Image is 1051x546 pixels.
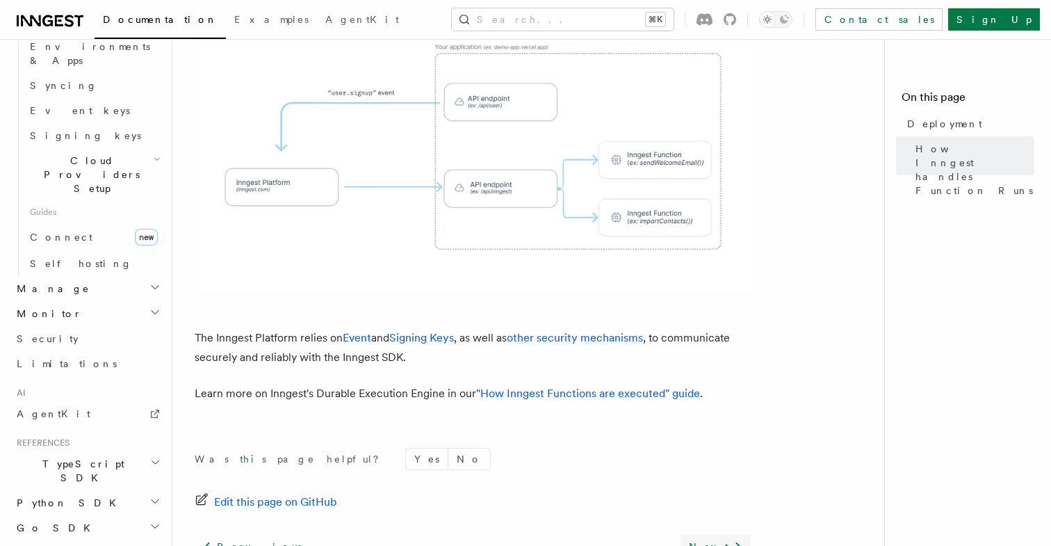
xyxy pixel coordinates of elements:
button: Python SDK [11,490,163,515]
a: Syncing [24,73,163,98]
a: other security mechanisms [507,331,643,344]
a: Event keys [24,98,163,123]
a: Contact sales [815,8,943,31]
a: Sign Up [948,8,1040,31]
button: Cloud Providers Setup [24,148,163,201]
span: new [135,229,158,246]
a: Event [343,331,371,344]
button: Toggle dark mode [759,11,792,28]
a: Environments & Apps [24,34,163,73]
p: The Inngest Platform relies on and , as well as , to communicate securely and reliably with the I... [195,328,751,367]
a: Connectnew [24,223,163,251]
button: No [448,449,490,469]
a: Self hosting [24,251,163,276]
span: Limitations [17,358,117,369]
a: "How Inngest Functions are executed" guide [476,387,700,400]
button: TypeScript SDK [11,451,163,490]
span: Signing keys [30,130,141,141]
a: Security [11,326,163,351]
a: Documentation [95,4,226,39]
span: Go SDK [11,521,99,535]
span: Deployment [907,117,982,131]
span: Connect [30,232,92,243]
span: TypeScript SDK [11,457,150,485]
a: Signing keys [24,123,163,148]
a: Edit this page on GitHub [195,492,337,512]
h4: On this page [902,89,1034,111]
p: Learn more on Inngest's Durable Execution Engine in our . [195,384,751,403]
button: Go SDK [11,515,163,540]
a: AgentKit [11,401,163,426]
a: Deployment [902,111,1034,136]
span: Python SDK [11,496,124,510]
a: Signing Keys [389,331,454,344]
span: Documentation [103,14,218,25]
span: How Inngest handles Function Runs [915,142,1034,198]
span: Cloud Providers Setup [24,154,154,195]
button: Yes [406,449,448,469]
span: Syncing [30,80,97,91]
div: Deployment [11,9,163,276]
span: AgentKit [17,408,90,419]
span: References [11,437,70,449]
img: The Inngest Platform communicates with your deployed Inngest Functions by sending requests to you... [195,2,751,292]
span: Examples [234,14,309,25]
span: Environments & Apps [30,41,150,66]
span: Edit this page on GitHub [214,492,337,512]
span: Event keys [30,105,130,116]
span: Manage [11,282,90,296]
span: Monitor [11,307,82,321]
a: How Inngest handles Function Runs [910,136,1034,203]
a: AgentKit [317,4,407,38]
p: Was this page helpful? [195,452,389,466]
button: Manage [11,276,163,301]
span: Self hosting [30,258,132,269]
a: Examples [226,4,317,38]
span: AgentKit [325,14,399,25]
span: Security [17,333,79,344]
span: Guides [24,201,163,223]
button: Monitor [11,301,163,326]
a: Limitations [11,351,163,376]
button: Search...⌘K [452,8,674,31]
span: AI [11,387,26,399]
kbd: ⌘K [646,13,665,26]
